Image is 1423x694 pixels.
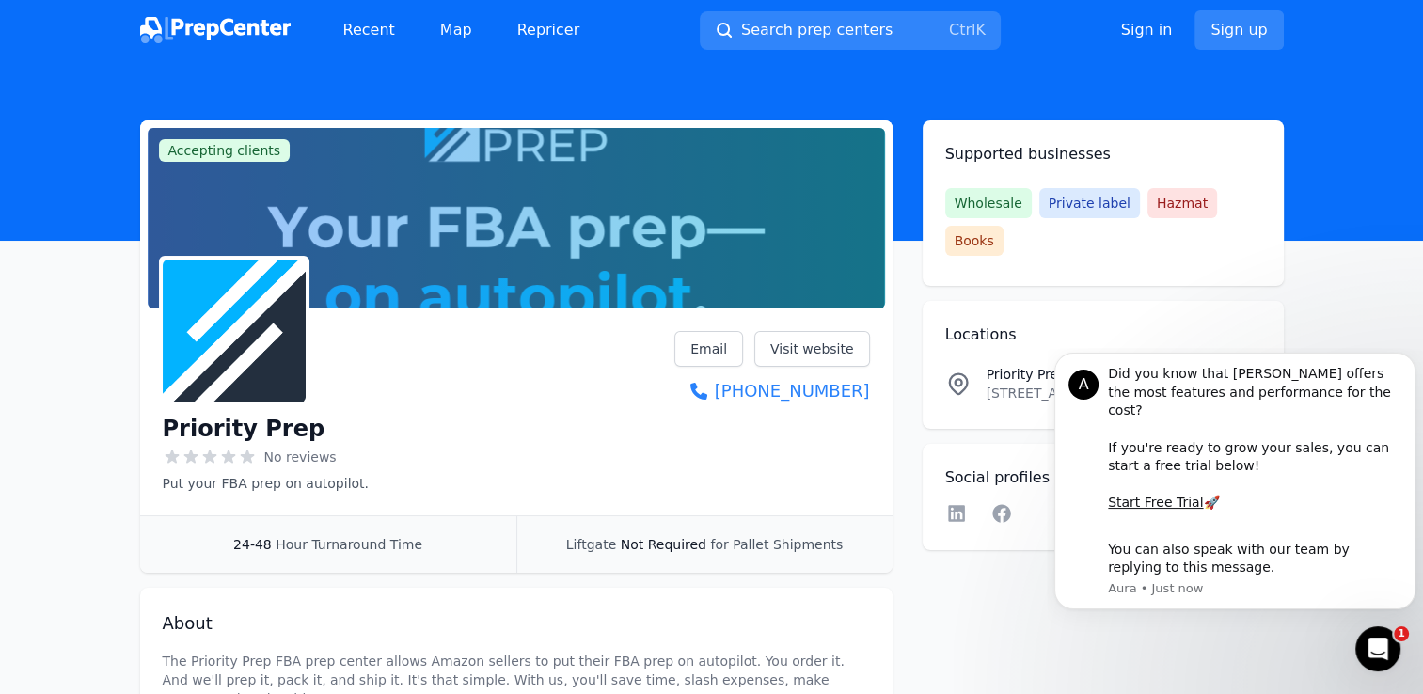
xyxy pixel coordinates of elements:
p: [STREET_ADDRESS] [987,384,1194,402]
span: Accepting clients [159,139,291,162]
button: Search prep centersCtrlK [700,11,1001,50]
span: No reviews [264,448,337,466]
span: Liftgate [566,537,616,552]
span: Books [945,226,1004,256]
h1: Priority Prep [163,414,325,444]
p: Priority Prep Location [987,365,1194,384]
kbd: K [975,21,986,39]
span: Hour Turnaround Time [276,537,422,552]
img: PrepCenter [140,17,291,43]
span: for Pallet Shipments [710,537,843,552]
span: Wholesale [945,188,1032,218]
p: Put your FBA prep on autopilot. [163,474,369,493]
a: Map [425,11,487,49]
span: Private label [1039,188,1140,218]
a: Repricer [502,11,595,49]
span: Search prep centers [741,19,893,41]
h2: Supported businesses [945,143,1261,166]
span: 24-48 [233,537,272,552]
h2: About [163,610,870,637]
a: [PHONE_NUMBER] [674,378,869,404]
h2: Locations [945,323,1261,346]
a: Recent [328,11,410,49]
h2: Social profiles [945,466,1261,489]
span: 1 [1394,626,1409,641]
a: Email [674,331,743,367]
img: Priority Prep [163,260,306,402]
span: Hazmat [1147,188,1217,218]
iframe: Intercom notifications message [1047,348,1423,681]
a: Visit website [754,331,870,367]
a: Sign in [1121,19,1173,41]
span: Not Required [621,537,706,552]
a: Sign up [1194,10,1283,50]
kbd: Ctrl [949,21,975,39]
iframe: Intercom live chat [1355,626,1400,671]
